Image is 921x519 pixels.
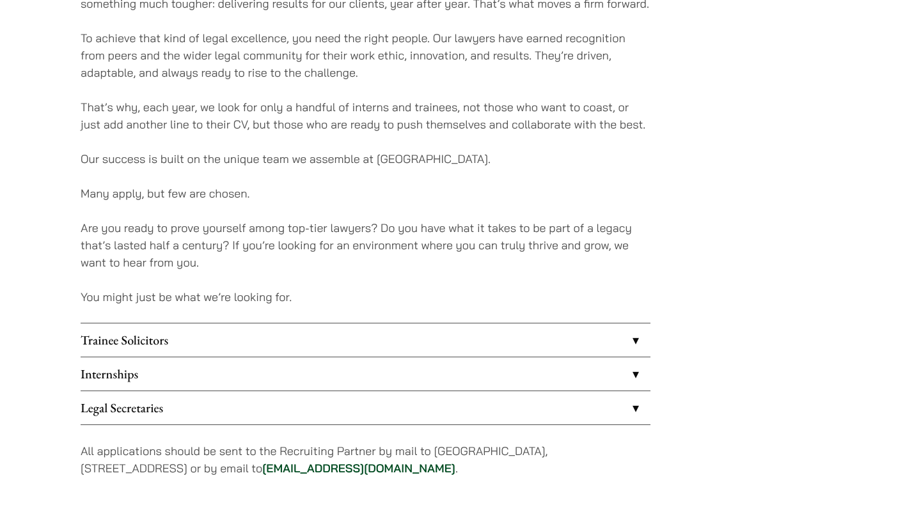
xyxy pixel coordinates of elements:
a: Trainee Solicitors [81,323,650,357]
a: [EMAIL_ADDRESS][DOMAIN_NAME] [262,461,455,476]
p: All applications should be sent to the Recruiting Partner by mail to [GEOGRAPHIC_DATA], [STREET_A... [81,442,650,477]
a: Internships [81,357,650,391]
p: Are you ready to prove yourself among top-tier lawyers? Do you have what it takes to be part of a... [81,219,650,271]
a: Legal Secretaries [81,391,650,424]
p: Our success is built on the unique team we assemble at [GEOGRAPHIC_DATA]. [81,150,650,167]
p: Many apply, but few are chosen. [81,185,650,202]
p: To achieve that kind of legal excellence, you need the right people. Our lawyers have earned reco... [81,29,650,81]
p: That’s why, each year, we look for only a handful of interns and trainees, not those who want to ... [81,98,650,133]
p: You might just be what we’re looking for. [81,288,650,306]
